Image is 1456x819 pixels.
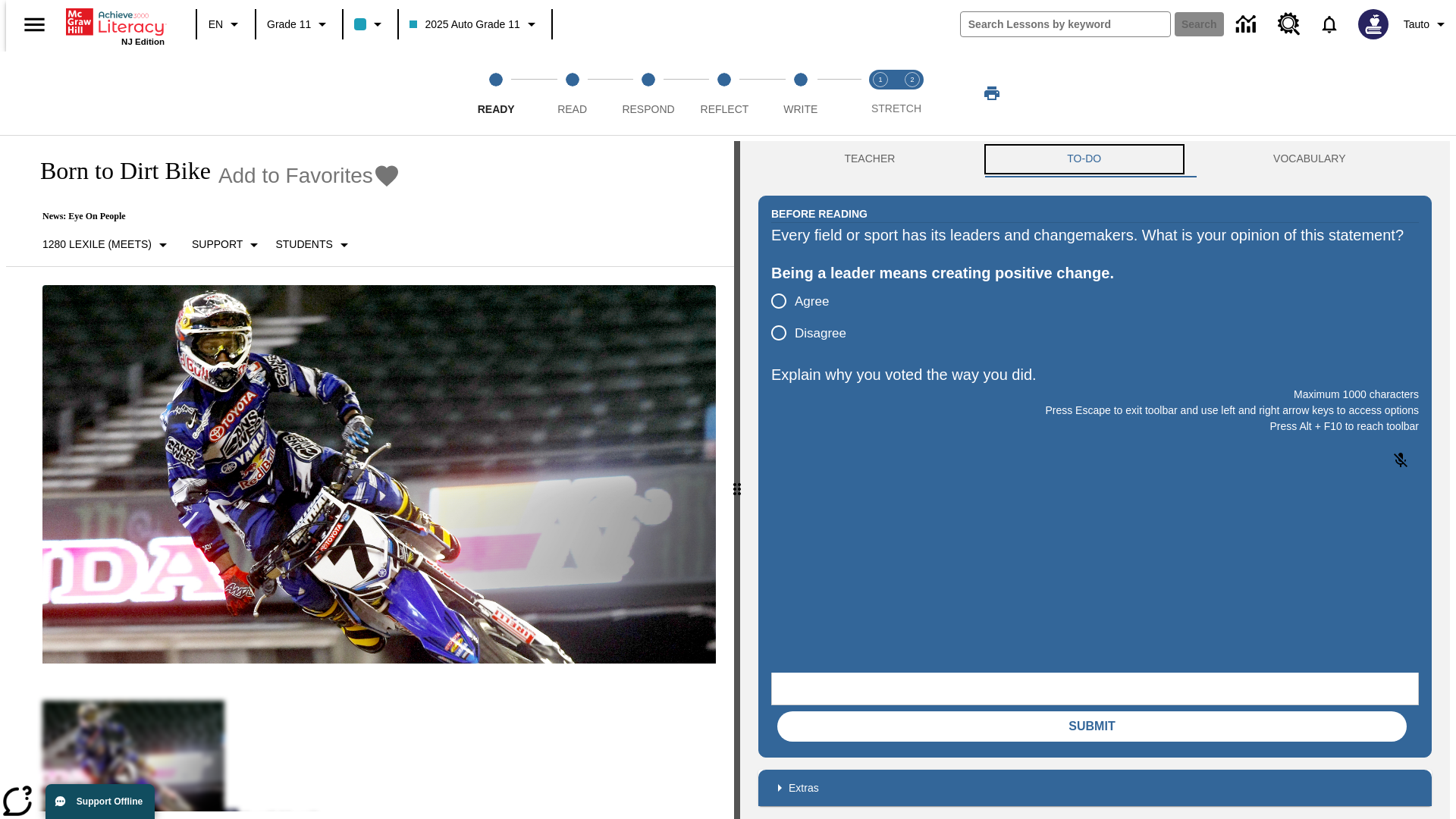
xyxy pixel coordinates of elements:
[961,12,1170,36] input: search field
[192,237,243,253] p: Support
[771,206,868,222] h2: Before Reading
[622,103,674,115] span: Respond
[771,419,1419,435] p: Press Alt + F10 to reach toolbar
[771,387,1419,403] p: Maximum 1000 characters
[452,52,540,135] button: Ready step 1 of 5
[981,141,1188,177] button: TO-DO
[789,780,819,796] p: Extras
[6,141,734,811] div: reading
[910,76,914,83] text: 2
[261,11,337,38] button: Grade: Grade 11, Select a grade
[1310,5,1349,44] a: Notifications
[1349,5,1398,44] button: Select a new avatar
[1404,17,1429,33] span: Tauto
[1358,9,1389,39] img: Avatar
[6,12,221,26] body: Explain why you voted the way you did. Maximum 1000 characters Press Alt + F10 to reach toolbar P...
[771,223,1419,247] div: Every field or sport has its leaders and changemakers. What is your opinion of this statement?
[66,5,165,46] div: Home
[777,711,1407,742] button: Submit
[1398,11,1456,38] button: Profile/Settings
[478,103,515,115] span: Ready
[783,103,817,115] span: Write
[771,285,858,349] div: poll
[42,285,716,664] img: Motocross racer James Stewart flies through the air on his dirt bike.
[267,17,311,33] span: Grade 11
[734,141,740,819] div: Press Enter or Spacebar and then press right and left arrow keys to move the slider
[12,2,57,47] button: Open side menu
[858,52,902,135] button: Stretch Read step 1 of 2
[1269,4,1310,45] a: Resource Center, Will open in new tab
[269,231,359,259] button: Select Student
[701,103,749,115] span: Reflect
[1188,141,1432,177] button: VOCABULARY
[202,11,250,38] button: Language: EN, Select a language
[604,52,692,135] button: Respond step 3 of 5
[218,162,400,189] button: Add to Favorites - Born to Dirt Bike
[557,103,587,115] span: Read
[275,237,332,253] p: Students
[795,324,846,344] span: Disagree
[771,403,1419,419] p: Press Escape to exit toolbar and use left and right arrow keys to access options
[209,17,223,33] span: EN
[24,157,211,185] h1: Born to Dirt Bike
[795,292,829,312] span: Agree
[1227,4,1269,45] a: Data Center
[528,52,616,135] button: Read step 2 of 5
[968,80,1016,107] button: Print
[680,52,768,135] button: Reflect step 4 of 5
[1382,442,1419,479] button: Click to activate and allow voice recognition
[36,231,178,259] button: Select Lexile, 1280 Lexile (Meets)
[757,52,845,135] button: Write step 5 of 5
[758,770,1432,806] div: Extras
[121,37,165,46] span: NJ Edition
[758,141,1432,177] div: Instructional Panel Tabs
[24,211,400,222] p: News: Eye On People
[403,11,546,38] button: Class: 2025 Auto Grade 11, Select your class
[740,141,1450,819] div: activity
[758,141,981,177] button: Teacher
[871,102,921,115] span: STRETCH
[771,261,1419,285] div: Being a leader means creating positive change.
[890,52,934,135] button: Stretch Respond step 2 of 2
[348,11,393,38] button: Class color is light blue. Change class color
[45,784,155,819] button: Support Offline
[77,796,143,807] span: Support Offline
[218,164,373,188] span: Add to Favorites
[409,17,519,33] span: 2025 Auto Grade 11
[186,231,269,259] button: Scaffolds, Support
[771,362,1419,387] p: Explain why you voted the way you did.
[42,237,152,253] p: 1280 Lexile (Meets)
[878,76,882,83] text: 1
